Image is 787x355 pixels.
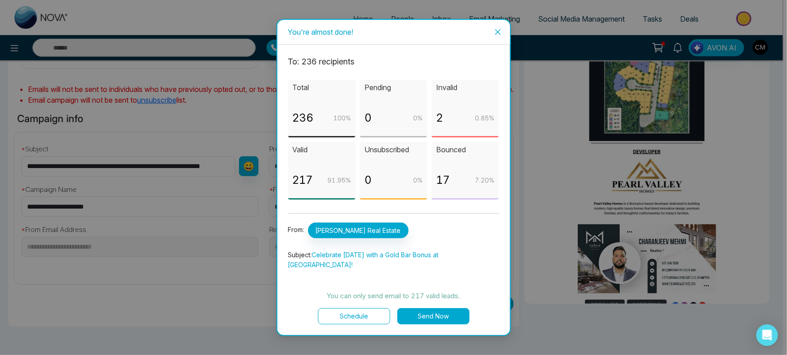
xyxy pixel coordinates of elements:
div: You're almost done! [288,27,499,37]
button: Send Now [397,308,469,324]
span: close [494,28,502,36]
p: 91.95 % [327,175,351,185]
p: From: [288,223,499,238]
p: 0 % [413,113,423,123]
p: Pending [364,82,423,93]
p: 236 [293,109,314,127]
p: To: 236 recipient s [288,55,499,68]
p: 2 [436,109,443,127]
p: Bounced [436,144,494,155]
p: 0 % [413,175,423,185]
p: Unsubscribed [364,144,423,155]
p: Total [293,82,351,93]
p: 100 % [333,113,351,123]
p: 0.85 % [475,113,494,123]
button: Schedule [318,308,390,324]
p: 0 [364,109,372,127]
span: Celebrate [DATE] with a Gold Bar Bonus at [GEOGRAPHIC_DATA]! [288,251,439,269]
p: Valid [293,144,351,155]
p: 17 [436,172,450,189]
p: 7.20 % [475,175,494,185]
span: [PERSON_NAME] Real Estate [308,223,409,238]
button: Close [486,20,510,44]
div: Open Intercom Messenger [756,324,778,346]
p: Subject: [288,250,499,270]
p: 0 [364,172,372,189]
p: 217 [293,172,313,189]
p: You can only send email to 217 valid leads. [288,291,499,301]
p: Invalid [436,82,494,93]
